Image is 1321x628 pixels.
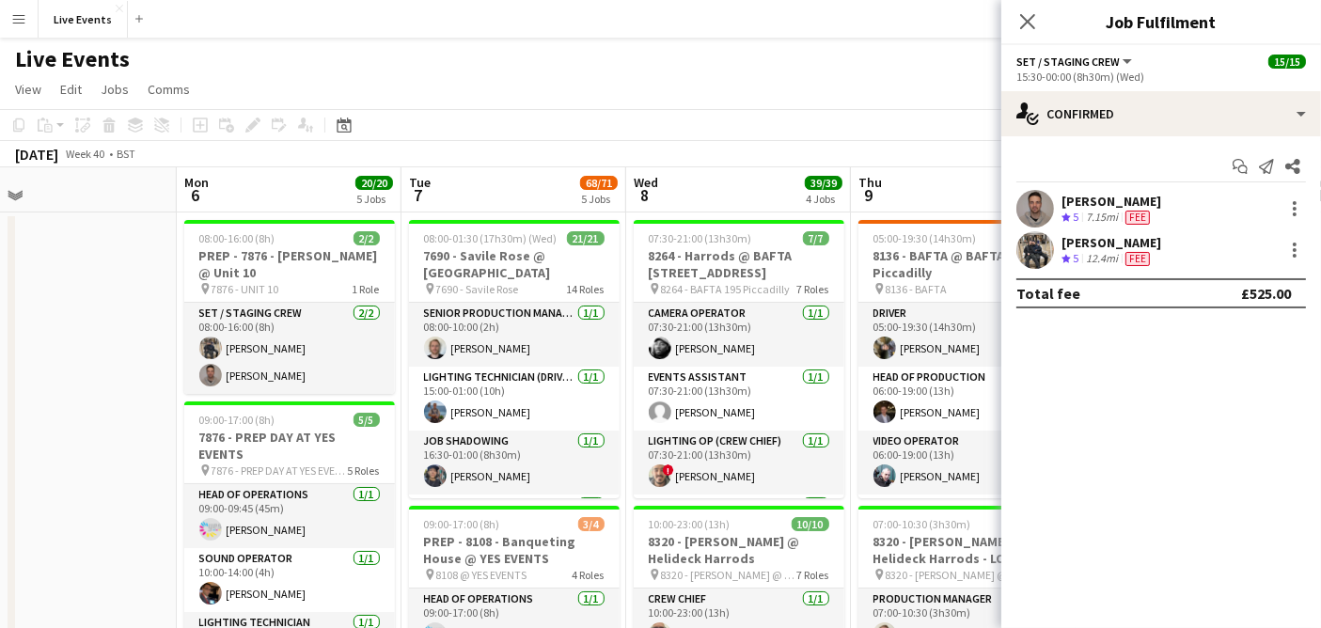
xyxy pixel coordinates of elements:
[409,174,431,191] span: Tue
[62,147,109,161] span: Week 40
[581,192,617,206] div: 5 Jobs
[353,282,380,296] span: 1 Role
[797,568,829,582] span: 7 Roles
[184,247,395,281] h3: PREP - 7876 - [PERSON_NAME] @ Unit 10
[792,517,829,531] span: 10/10
[199,413,275,427] span: 09:00-17:00 (8h)
[858,533,1069,567] h3: 8320 - [PERSON_NAME] @ Helideck Harrods - LOAD OUT
[409,303,620,367] app-card-role: Senior Production Manager1/108:00-10:00 (2h)[PERSON_NAME]
[634,533,844,567] h3: 8320 - [PERSON_NAME] @ Helideck Harrods
[663,464,674,476] span: !
[184,174,209,191] span: Mon
[634,220,844,498] app-job-card: 07:30-21:00 (13h30m)7/78264 - Harrods @ BAFTA [STREET_ADDRESS] 8264 - BAFTA 195 Piccadilly7 Roles...
[117,147,135,161] div: BST
[797,282,829,296] span: 7 Roles
[573,568,605,582] span: 4 Roles
[212,282,279,296] span: 7876 - UNIT 10
[348,463,380,478] span: 5 Roles
[140,77,197,102] a: Comms
[649,517,731,531] span: 10:00-23:00 (13h)
[567,231,605,245] span: 21/21
[1001,91,1321,136] div: Confirmed
[634,367,844,431] app-card-role: Events Assistant1/107:30-21:00 (13h30m)[PERSON_NAME]
[1016,284,1080,303] div: Total fee
[199,231,275,245] span: 08:00-16:00 (8h)
[356,192,392,206] div: 5 Jobs
[409,247,620,281] h3: 7690 - Savile Rose @ [GEOGRAPHIC_DATA]
[1082,251,1122,267] div: 12.4mi
[578,517,605,531] span: 3/4
[148,81,190,98] span: Comms
[93,77,136,102] a: Jobs
[184,303,395,394] app-card-role: Set / Staging Crew2/208:00-16:00 (8h)[PERSON_NAME][PERSON_NAME]
[53,77,89,102] a: Edit
[1122,251,1154,267] div: Crew has different fees then in role
[858,174,882,191] span: Thu
[101,81,129,98] span: Jobs
[634,303,844,367] app-card-role: Camera Operator1/107:30-21:00 (13h30m)[PERSON_NAME]
[184,220,395,394] app-job-card: 08:00-16:00 (8h)2/2PREP - 7876 - [PERSON_NAME] @ Unit 10 7876 - UNIT 101 RoleSet / Staging Crew2/...
[1125,252,1150,266] span: Fee
[858,303,1069,367] app-card-role: Driver1/105:00-19:30 (14h30m)[PERSON_NAME]
[634,174,658,191] span: Wed
[181,184,209,206] span: 6
[1062,234,1161,251] div: [PERSON_NAME]
[1082,210,1122,226] div: 7.15mi
[886,568,1027,582] span: 8320 - [PERSON_NAME] @ Helideck Harrods - LOAD OUT
[886,282,948,296] span: 8136 - BAFTA
[424,231,558,245] span: 08:00-01:30 (17h30m) (Wed)
[39,1,128,38] button: Live Events
[1016,55,1135,69] button: Set / Staging Crew
[1241,284,1291,303] div: £525.00
[649,231,752,245] span: 07:30-21:00 (13h30m)
[355,176,393,190] span: 20/20
[803,231,829,245] span: 7/7
[424,517,500,531] span: 09:00-17:00 (8h)
[354,231,380,245] span: 2/2
[1016,70,1306,84] div: 15:30-00:00 (8h30m) (Wed)
[631,184,658,206] span: 8
[806,192,841,206] div: 4 Jobs
[661,568,797,582] span: 8320 - [PERSON_NAME] @ Helideck Harrods
[634,431,844,495] app-card-role: Lighting Op (Crew Chief)1/107:30-21:00 (13h30m)![PERSON_NAME]
[873,517,971,531] span: 07:00-10:30 (3h30m)
[1073,210,1078,224] span: 5
[1001,9,1321,34] h3: Job Fulfilment
[409,495,620,558] app-card-role: Crew Chief1/1
[436,282,519,296] span: 7690 - Savile Rose
[184,484,395,548] app-card-role: Head of Operations1/109:00-09:45 (45m)[PERSON_NAME]
[212,463,348,478] span: 7876 - PREP DAY AT YES EVENTS
[858,367,1069,431] app-card-role: Head of Production1/106:00-19:00 (13h)[PERSON_NAME]
[15,145,58,164] div: [DATE]
[661,282,791,296] span: 8264 - BAFTA 195 Piccadilly
[60,81,82,98] span: Edit
[873,231,977,245] span: 05:00-19:30 (14h30m)
[354,413,380,427] span: 5/5
[634,495,844,558] app-card-role: Production Coordinator1/1
[409,431,620,495] app-card-role: Job Shadowing1/116:30-01:00 (8h30m)[PERSON_NAME]
[406,184,431,206] span: 7
[858,495,1069,586] app-card-role: Video Technician2/2
[409,367,620,431] app-card-role: Lighting Technician (Driver)1/115:00-01:00 (10h)[PERSON_NAME]
[1073,251,1078,265] span: 5
[409,533,620,567] h3: PREP - 8108 - Banqueting House @ YES EVENTS
[436,568,527,582] span: 8108 @ YES EVENTS
[634,247,844,281] h3: 8264 - Harrods @ BAFTA [STREET_ADDRESS]
[15,45,130,73] h1: Live Events
[858,220,1069,498] app-job-card: 05:00-19:30 (14h30m)5/58136 - BAFTA @ BAFTA 195 Piccadilly 8136 - BAFTA4 RolesDriver1/105:00-19:3...
[15,81,41,98] span: View
[567,282,605,296] span: 14 Roles
[184,548,395,612] app-card-role: Sound Operator1/110:00-14:00 (4h)[PERSON_NAME]
[1016,55,1120,69] span: Set / Staging Crew
[1268,55,1306,69] span: 15/15
[858,431,1069,495] app-card-role: Video Operator1/106:00-19:00 (13h)[PERSON_NAME]
[409,220,620,498] app-job-card: 08:00-01:30 (17h30m) (Wed)21/217690 - Savile Rose @ [GEOGRAPHIC_DATA] 7690 - Savile Rose14 RolesS...
[1125,211,1150,225] span: Fee
[580,176,618,190] span: 68/71
[184,429,395,463] h3: 7876 - PREP DAY AT YES EVENTS
[805,176,842,190] span: 39/39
